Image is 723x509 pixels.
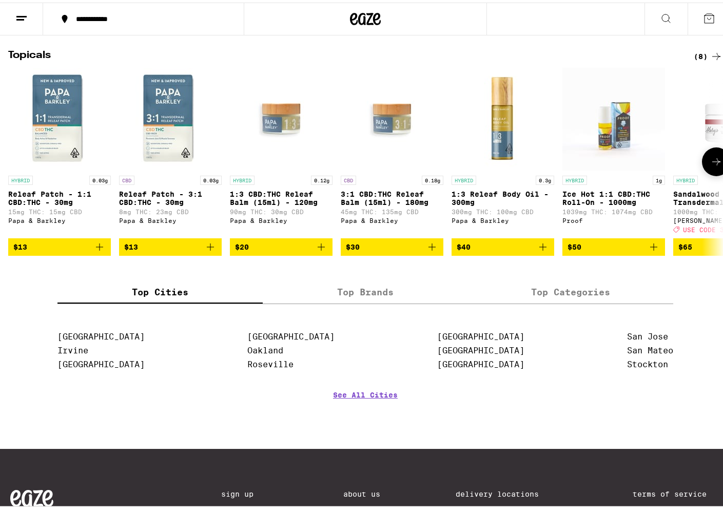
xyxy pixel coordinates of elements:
[230,173,255,182] p: HYBRID
[456,487,557,496] a: Delivery Locations
[230,65,333,168] img: Papa & Barkley - 1:3 CBD:THC Releaf Balm (15ml) - 120mg
[673,173,698,182] p: HYBRID
[333,388,398,426] a: See All Cities
[341,65,443,168] img: Papa & Barkley - 3:1 CBD:THC Releaf Balm (15ml) - 180mg
[452,206,554,213] p: 300mg THC: 100mg CBD
[627,357,668,367] a: Stockton
[230,236,333,253] button: Add to bag
[8,65,111,168] img: Papa & Barkley - Releaf Patch - 1:1 CBD:THC - 30mg
[247,357,294,367] a: Roseville
[452,65,554,236] a: Open page for 1:3 Releaf Body Oil - 300mg from Papa & Barkley
[341,65,443,236] a: Open page for 3:1 CBD:THC Releaf Balm (15ml) - 180mg from Papa & Barkley
[562,236,665,253] button: Add to bag
[230,215,333,221] div: Papa & Barkley
[562,187,665,204] p: Ice Hot 1:1 CBD:THC Roll-On - 1000mg
[119,65,222,236] a: Open page for Releaf Patch - 3:1 CBD:THC - 30mg from Papa & Barkley
[627,343,673,353] a: San Mateo
[422,173,443,182] p: 0.18g
[562,173,587,182] p: HYBRID
[119,215,222,221] div: Papa & Barkley
[452,236,554,253] button: Add to bag
[341,173,356,182] p: CBD
[562,215,665,221] div: Proof
[452,65,554,168] img: Papa & Barkley - 1:3 Releaf Body Oil - 300mg
[346,240,360,249] span: $30
[562,65,665,236] a: Open page for Ice Hot 1:1 CBD:THC Roll-On - 1000mg from Proof
[8,173,33,182] p: HYBRID
[235,240,249,249] span: $20
[437,343,524,353] a: [GEOGRAPHIC_DATA]
[263,279,468,301] label: Top Brands
[57,357,145,367] a: [GEOGRAPHIC_DATA]
[119,206,222,213] p: 8mg THC: 23mg CBD
[627,329,668,339] a: San Jose
[57,329,145,339] a: [GEOGRAPHIC_DATA]
[13,240,27,249] span: $13
[230,65,333,236] a: Open page for 1:3 CBD:THC Releaf Balm (15ml) - 120mg from Papa & Barkley
[119,173,134,182] p: CBD
[633,487,720,496] a: Terms of Service
[562,65,665,168] img: Proof - Ice Hot 1:1 CBD:THC Roll-On - 1000mg
[230,206,333,213] p: 90mg THC: 30mg CBD
[8,206,111,213] p: 15mg THC: 15mg CBD
[247,343,283,353] a: Oakland
[694,48,722,60] a: (8)
[247,329,335,339] a: [GEOGRAPHIC_DATA]
[437,329,524,339] a: [GEOGRAPHIC_DATA]
[8,236,111,253] button: Add to bag
[341,236,443,253] button: Add to bag
[57,279,263,301] label: Top Cities
[457,240,471,249] span: $40
[452,215,554,221] div: Papa & Barkley
[452,187,554,204] p: 1:3 Releaf Body Oil - 300mg
[341,187,443,204] p: 3:1 CBD:THC Releaf Balm (15ml) - 180mg
[119,65,222,168] img: Papa & Barkley - Releaf Patch - 3:1 CBD:THC - 30mg
[8,65,111,236] a: Open page for Releaf Patch - 1:1 CBD:THC - 30mg from Papa & Barkley
[119,236,222,253] button: Add to bag
[230,187,333,204] p: 1:3 CBD:THC Releaf Balm (15ml) - 120mg
[57,279,673,301] div: tabs
[341,206,443,213] p: 45mg THC: 135mg CBD
[57,343,88,353] a: Irvine
[568,240,581,249] span: $50
[8,48,672,60] h2: Topicals
[119,187,222,204] p: Releaf Patch - 3:1 CBD:THC - 30mg
[468,279,673,301] label: Top Categories
[8,187,111,204] p: Releaf Patch - 1:1 CBD:THC - 30mg
[341,215,443,221] div: Papa & Barkley
[200,173,222,182] p: 0.03g
[6,7,74,15] span: Hi. Need any help?
[89,173,111,182] p: 0.03g
[653,173,665,182] p: 1g
[536,173,554,182] p: 0.3g
[311,173,333,182] p: 0.12g
[221,487,267,496] a: Sign Up
[678,240,692,249] span: $65
[452,173,476,182] p: HYBRID
[343,487,380,496] a: About Us
[437,357,524,367] a: [GEOGRAPHIC_DATA]
[562,206,665,213] p: 1039mg THC: 1074mg CBD
[8,215,111,221] div: Papa & Barkley
[124,240,138,249] span: $13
